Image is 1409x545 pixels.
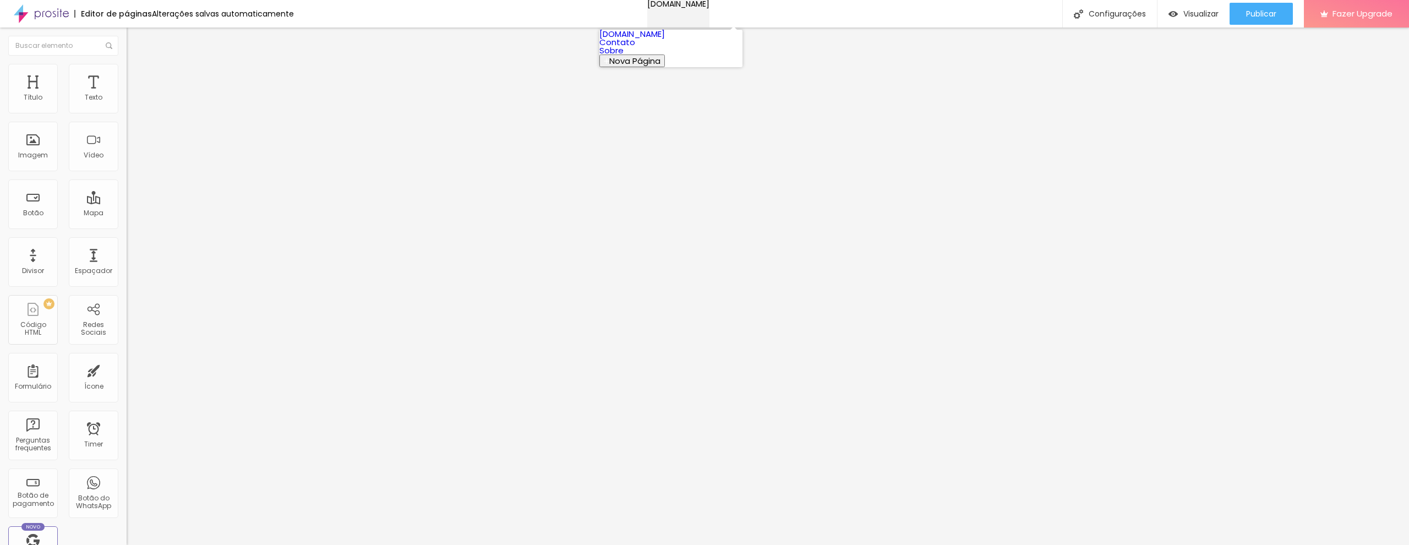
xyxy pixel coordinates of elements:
[11,437,54,453] div: Perguntas frequentes
[152,10,294,18] div: Alterações salvas automaticamente
[72,321,115,337] div: Redes Sociais
[1230,3,1293,25] button: Publicar
[84,383,103,390] div: Ícone
[609,55,660,67] span: Nova Página
[1332,9,1392,18] span: Fazer Upgrade
[84,209,103,217] div: Mapa
[22,267,44,275] div: Divisor
[85,94,102,101] div: Texto
[1074,9,1083,19] img: Icone
[599,54,665,67] button: Nova Página
[1183,9,1219,18] span: Visualizar
[15,383,51,390] div: Formulário
[74,10,152,18] div: Editor de páginas
[127,28,1409,545] iframe: Editor
[1246,9,1276,18] span: Publicar
[84,440,103,448] div: Timer
[72,494,115,510] div: Botão do WhatsApp
[599,36,635,48] a: Contato
[11,321,54,337] div: Código HTML
[18,151,48,159] div: Imagem
[21,523,45,531] div: Novo
[23,209,43,217] div: Botão
[1168,9,1178,19] img: view-1.svg
[599,45,624,56] a: Sobre
[106,42,112,49] img: Icone
[84,151,103,159] div: Vídeo
[1157,3,1230,25] button: Visualizar
[24,94,42,101] div: Título
[599,28,665,40] a: [DOMAIN_NAME]
[11,492,54,508] div: Botão de pagamento
[75,267,112,275] div: Espaçador
[8,36,118,56] input: Buscar elemento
